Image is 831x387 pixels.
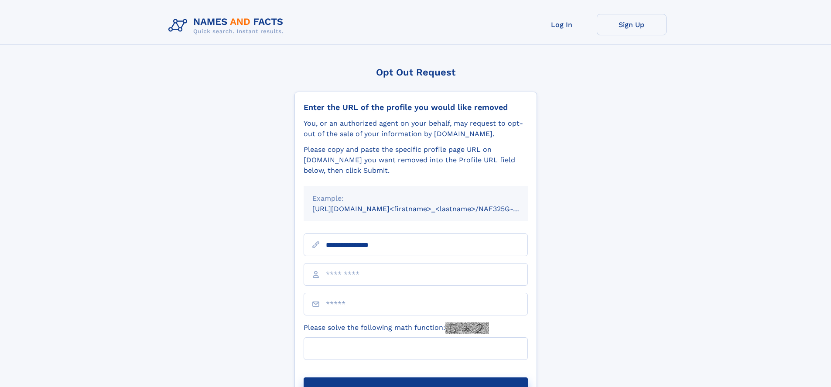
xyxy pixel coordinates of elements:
div: Enter the URL of the profile you would like removed [304,103,528,112]
div: Opt Out Request [294,67,537,78]
a: Log In [527,14,597,35]
div: You, or an authorized agent on your behalf, may request to opt-out of the sale of your informatio... [304,118,528,139]
div: Example: [312,193,519,204]
img: Logo Names and Facts [165,14,291,38]
a: Sign Up [597,14,667,35]
label: Please solve the following math function: [304,322,489,334]
div: Please copy and paste the specific profile page URL on [DOMAIN_NAME] you want removed into the Pr... [304,144,528,176]
small: [URL][DOMAIN_NAME]<firstname>_<lastname>/NAF325G-xxxxxxxx [312,205,544,213]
